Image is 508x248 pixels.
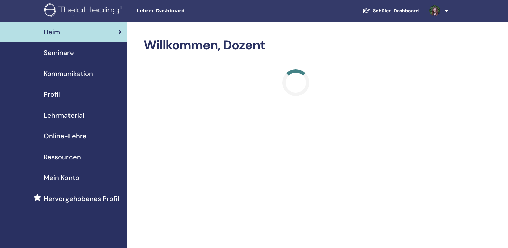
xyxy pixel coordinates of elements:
font: Schüler-Dashboard [373,8,419,14]
span: Hervorgehobenes Profil [44,194,119,204]
span: Lehrmaterial [44,110,84,120]
img: logo.png [44,3,125,18]
span: Mein Konto [44,173,79,183]
span: Ressourcen [44,152,81,162]
span: Online-Lehre [44,131,87,141]
h2: Willkommen, Dozent [144,38,448,53]
img: default.jpg [429,5,440,16]
span: Seminare [44,48,74,58]
span: Profil [44,89,60,99]
a: Schüler-Dashboard [357,5,424,17]
span: Kommunikation [44,69,93,79]
img: graduation-cap-white.svg [362,8,370,13]
span: Lehrer-Dashboard [137,7,237,14]
span: Heim [44,27,60,37]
